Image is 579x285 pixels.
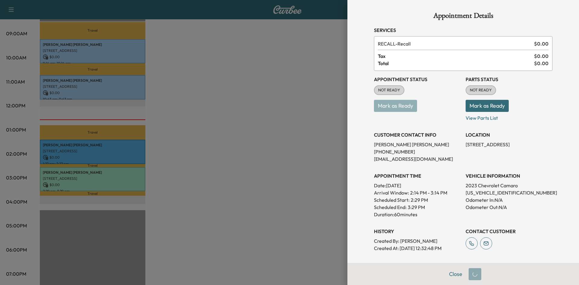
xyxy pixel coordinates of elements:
[374,261,552,269] h3: NOTES
[374,76,461,83] h3: Appointment Status
[374,155,461,163] p: [EMAIL_ADDRESS][DOMAIN_NAME]
[534,40,549,47] span: $ 0.00
[445,268,466,280] button: Close
[466,204,552,211] p: Odometer Out: N/A
[466,100,509,112] button: Mark as Ready
[466,196,552,204] p: Odometer In: N/A
[466,141,552,148] p: [STREET_ADDRESS]
[374,182,461,189] p: Date: [DATE]
[374,204,407,211] p: Scheduled End:
[378,52,534,60] span: Tax
[374,131,461,138] h3: CUSTOMER CONTACT INFO
[410,189,447,196] span: 2:14 PM - 3:14 PM
[374,228,461,235] h3: History
[534,52,549,60] span: $ 0.00
[374,172,461,179] h3: APPOINTMENT TIME
[466,112,552,122] p: View Parts List
[466,76,552,83] h3: Parts Status
[466,189,552,196] p: [US_VEHICLE_IDENTIFICATION_NUMBER]
[374,237,461,245] p: Created By : [PERSON_NAME]
[374,12,552,22] h1: Appointment Details
[466,228,552,235] h3: CONTACT CUSTOMER
[375,87,404,93] span: NOT READY
[374,27,552,34] h3: Services
[411,196,428,204] p: 2:29 PM
[466,172,552,179] h3: VEHICLE INFORMATION
[378,60,534,67] span: Total
[374,245,461,252] p: Created At : [DATE] 12:32:48 PM
[374,141,461,148] p: [PERSON_NAME] [PERSON_NAME]
[408,204,425,211] p: 3:29 PM
[374,148,461,155] p: [PHONE_NUMBER]
[378,40,532,47] span: Recall
[374,196,410,204] p: Scheduled Start:
[466,131,552,138] h3: LOCATION
[534,60,549,67] span: $ 0.00
[374,211,461,218] p: Duration: 60 minutes
[374,189,461,196] p: Arrival Window:
[466,87,495,93] span: NOT READY
[466,182,552,189] p: 2023 Chevrolet Camaro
